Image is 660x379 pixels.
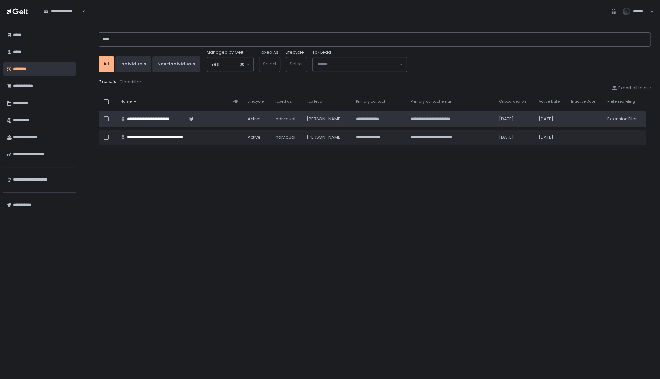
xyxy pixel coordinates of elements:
[539,116,563,122] div: [DATE]
[211,61,219,68] span: Yes
[571,134,600,140] div: -
[115,56,151,72] button: Individuals
[286,49,304,55] label: Lifecycle
[312,49,331,55] span: Tax Lead
[99,56,114,72] button: All
[103,61,109,67] div: All
[539,134,563,140] div: [DATE]
[157,61,195,67] div: Non-Individuals
[307,116,348,122] div: [PERSON_NAME]
[290,61,303,67] span: Select
[607,99,635,104] span: Preferred Filing
[539,99,559,104] span: Active Date
[313,57,407,72] div: Search for option
[275,99,292,104] span: Taxed as
[248,99,264,104] span: Lifecycle
[259,49,278,55] label: Taxed As
[356,99,385,104] span: Primary contact
[248,116,261,122] span: active
[119,79,141,85] div: Clear filter
[152,56,200,72] button: Non-Individuals
[121,99,132,104] span: Name
[499,134,531,140] div: [DATE]
[499,99,526,104] span: Onboarded on
[207,57,253,72] div: Search for option
[44,14,81,21] input: Search for option
[99,79,651,85] div: 2 results
[120,61,146,67] div: Individuals
[248,134,261,140] span: active
[275,116,299,122] div: Individual
[233,99,238,104] span: VIP
[317,61,399,68] input: Search for option
[275,134,299,140] div: Individual
[119,79,142,85] button: Clear filter
[571,116,600,122] div: -
[499,116,531,122] div: [DATE]
[607,134,642,140] div: -
[411,99,451,104] span: Primary contact email
[612,85,651,91] button: Export all to csv
[263,61,276,67] span: Select
[307,134,348,140] div: [PERSON_NAME]
[207,49,243,55] span: Managed by Gelt
[571,99,595,104] span: Inactive Date
[607,116,642,122] div: Extension Filer
[219,61,240,68] input: Search for option
[307,99,322,104] span: Tax lead
[240,63,244,66] button: Clear Selected
[39,5,85,18] div: Search for option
